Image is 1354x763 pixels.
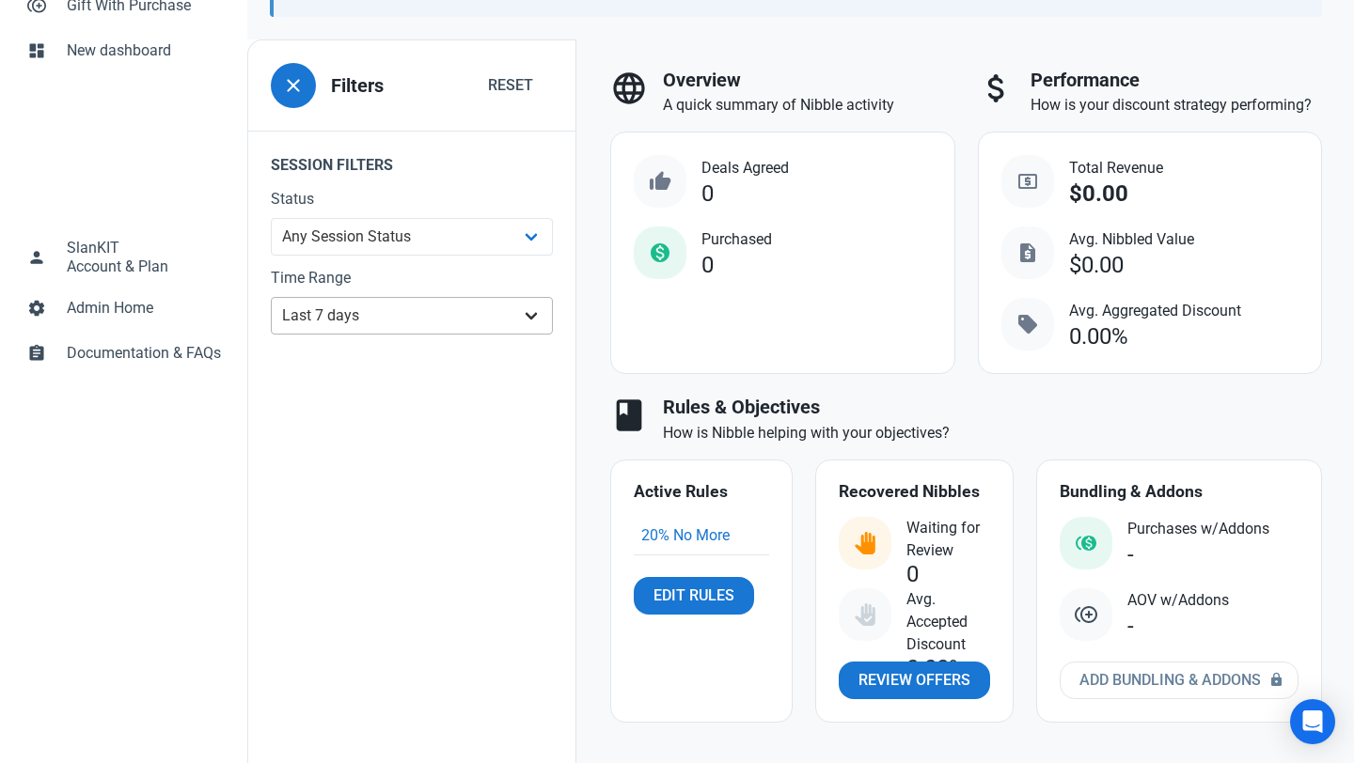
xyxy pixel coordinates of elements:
[610,70,648,107] span: language
[27,39,46,58] span: dashboard
[634,483,769,502] h4: Active Rules
[858,669,970,692] span: Review Offers
[906,562,919,587] div: 0
[67,259,168,274] span: Account & Plan
[1075,532,1097,554] img: status_purchased_with_addon.svg
[634,577,754,615] a: Edit Rules
[649,170,671,193] span: thumb_up
[67,297,221,319] span: Admin Home
[653,584,734,607] span: Edit Rules
[663,422,1322,444] p: How is Nibble helping with your objectives?
[610,397,648,434] span: book
[839,662,990,699] a: Review Offers
[854,532,876,554] img: status_user_offer_available.svg
[1069,228,1194,251] span: Avg. Nibbled Value
[331,75,384,97] h3: Filters
[1031,70,1322,91] h3: Performance
[906,656,966,681] div: 0.00%
[248,131,575,188] legend: Session Filters
[271,63,316,108] button: close
[488,74,533,97] span: Reset
[1016,313,1039,335] span: sell
[1127,518,1269,540] span: Purchases w/Addons
[1069,324,1128,350] div: 0.00%
[663,94,954,117] p: A quick summary of Nibble activity
[701,157,789,179] span: Deals Agreed
[67,39,221,62] span: New dashboard
[701,228,772,251] span: Purchased
[701,253,714,278] div: 0
[906,517,990,562] span: Waiting for Review
[854,603,876,626] img: status_user_offer_accepted.svg
[1079,669,1261,692] span: Add Bundling & Addons
[1016,170,1039,193] span: local_atm
[67,237,119,259] span: SlanKIT
[1069,181,1128,207] div: $0.00
[282,74,305,97] span: close
[67,342,221,365] span: Documentation & FAQs
[271,188,553,210] label: Status
[15,286,232,331] a: settingsAdmin Home
[271,267,553,289] label: Time Range
[15,226,232,286] a: personSlanKITAccount & Plan
[1290,699,1335,744] div: Open Intercom Messenger
[1069,300,1241,322] span: Avg. Aggregated Discount
[663,397,1322,418] h3: Rules & Objectives
[1060,662,1299,699] a: Add Bundling & Addons
[641,526,730,544] a: 20% No More
[839,483,990,502] h4: Recovered Nibbles
[1016,241,1039,264] span: request_quote
[663,70,954,91] h3: Overview
[15,331,232,376] a: assignmentDocumentation & FAQs
[1060,483,1299,502] h4: Bundling & Addons
[906,588,990,656] span: Avg. Accepted Discount
[27,342,46,361] span: assignment
[1031,94,1322,117] p: How is your discount strategy performing?
[27,297,46,316] span: settings
[1127,614,1134,639] div: -
[1069,157,1163,179] span: Total Revenue
[701,181,714,207] div: 0
[15,28,232,73] a: dashboardNew dashboard
[649,241,671,264] span: monetization_on
[1069,253,1124,278] div: $0.00
[27,246,46,265] span: person
[1127,589,1229,612] span: AOV w/Addons
[1075,603,1097,626] img: addon.svg
[978,70,1015,107] span: attach_money
[1127,542,1134,568] div: -
[468,67,553,104] button: Reset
